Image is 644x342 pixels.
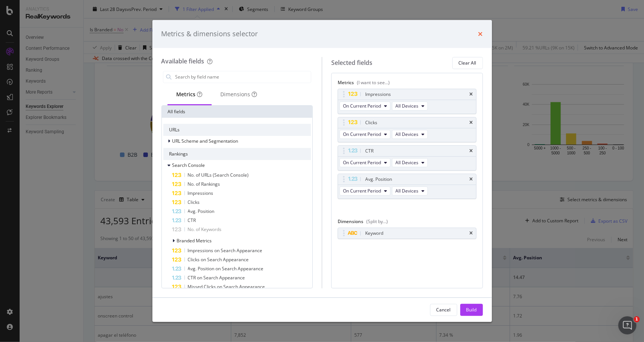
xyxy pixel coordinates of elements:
[188,181,220,187] span: No. of Rankings
[340,130,390,139] button: On Current Period
[366,218,388,225] div: (Split by...)
[395,103,418,109] span: All Devices
[470,92,473,97] div: times
[175,71,311,83] input: Search by field name
[470,120,473,125] div: times
[392,102,428,111] button: All Devices
[188,265,264,272] span: Avg. Position on Search Appearance
[177,91,203,98] div: Metrics
[365,230,383,237] div: Keyword
[338,145,476,171] div: CTRtimesOn Current PeriodAll Devices
[172,162,205,168] span: Search Console
[470,177,473,182] div: times
[395,188,418,194] span: All Devices
[338,117,476,142] div: ClickstimesOn Current PeriodAll Devices
[343,103,381,109] span: On Current Period
[221,91,257,98] div: Dimensions
[343,131,381,137] span: On Current Period
[188,217,196,223] span: CTR
[340,186,390,196] button: On Current Period
[163,124,311,136] div: URLs
[460,304,483,316] button: Build
[634,316,640,322] span: 1
[452,57,483,69] button: Clear All
[392,186,428,196] button: All Devices
[357,79,390,86] div: (I want to see...)
[331,59,372,67] div: Selected fields
[152,20,492,322] div: modal
[340,158,390,167] button: On Current Period
[188,172,249,178] span: No. of URLs (Search Console)
[161,29,258,39] div: Metrics & dimensions selector
[466,307,477,313] div: Build
[392,130,428,139] button: All Devices
[338,218,476,228] div: Dimensions
[365,176,392,183] div: Avg. Position
[392,158,428,167] button: All Devices
[618,316,636,334] iframe: Intercom live chat
[437,307,451,313] div: Cancel
[395,159,418,166] span: All Devices
[177,237,212,244] span: Branded Metrics
[470,231,473,236] div: times
[161,57,204,65] div: Available fields
[338,174,476,199] div: Avg. PositiontimesOn Current PeriodAll Devices
[188,226,222,233] span: No. of Keywords
[338,89,476,114] div: ImpressionstimesOn Current PeriodAll Devices
[430,304,457,316] button: Cancel
[162,106,313,118] div: All fields
[338,228,476,239] div: Keywordtimes
[188,274,245,281] span: CTR on Search Appearance
[188,190,214,196] span: Impressions
[343,159,381,166] span: On Current Period
[459,60,476,66] div: Clear All
[188,256,249,263] span: Clicks on Search Appearance
[188,283,265,290] span: Missed Clicks on Search Appearance
[365,147,373,155] div: CTR
[188,247,263,254] span: Impressions on Search Appearance
[188,208,215,214] span: Avg. Position
[365,91,391,98] div: Impressions
[470,149,473,153] div: times
[338,79,476,89] div: Metrics
[395,131,418,137] span: All Devices
[163,148,311,160] div: Rankings
[172,138,238,144] span: URL Scheme and Segmentation
[365,119,377,126] div: Clicks
[343,188,381,194] span: On Current Period
[340,102,390,111] button: On Current Period
[188,199,200,205] span: Clicks
[478,29,483,39] div: times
